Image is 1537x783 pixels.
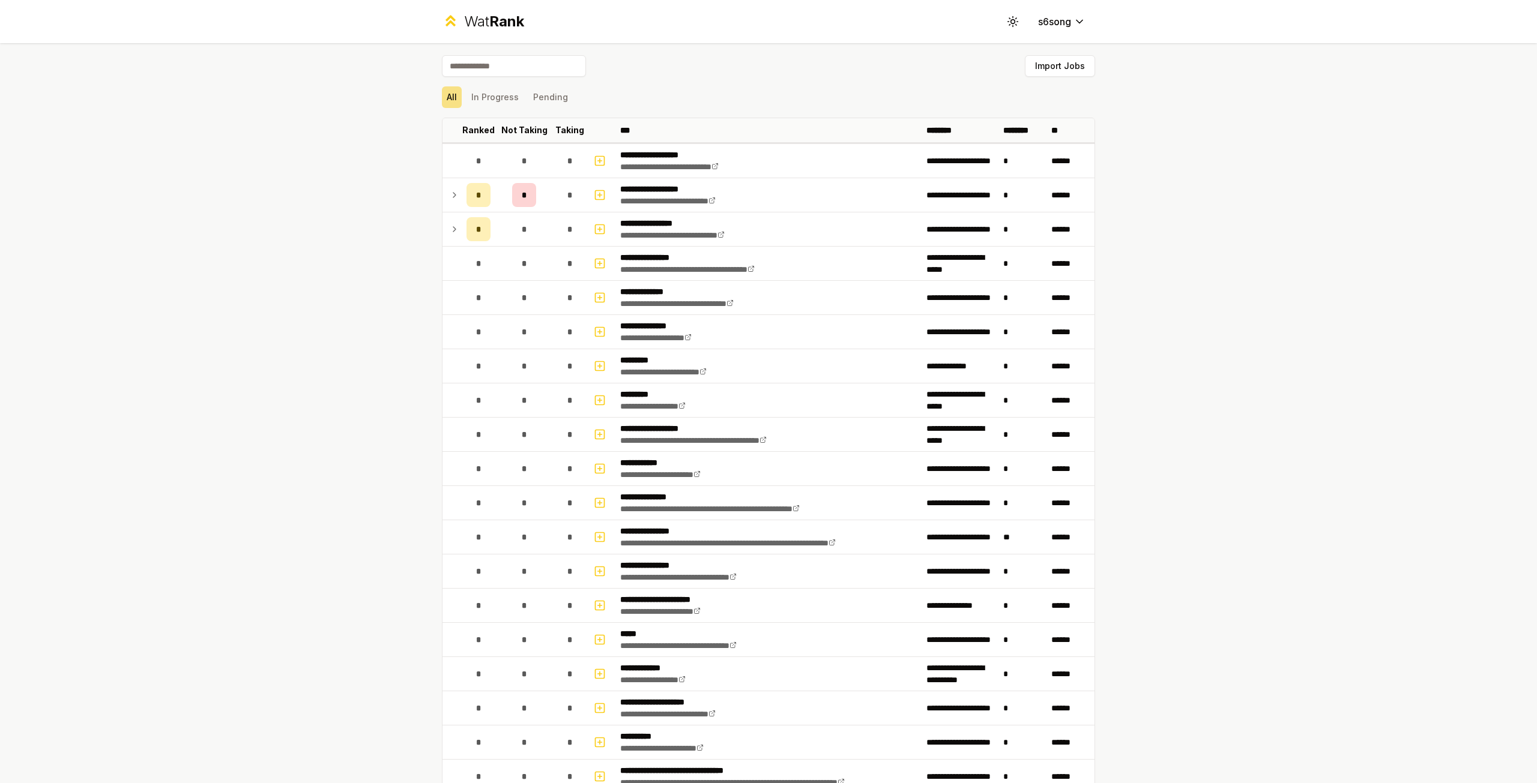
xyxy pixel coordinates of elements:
[1025,55,1095,77] button: Import Jobs
[489,13,524,30] span: Rank
[528,86,573,108] button: Pending
[1028,11,1095,32] button: s6song
[1038,14,1071,29] span: s6song
[464,12,524,31] div: Wat
[467,86,524,108] button: In Progress
[555,124,584,136] p: Taking
[501,124,548,136] p: Not Taking
[442,12,524,31] a: WatRank
[442,86,462,108] button: All
[462,124,495,136] p: Ranked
